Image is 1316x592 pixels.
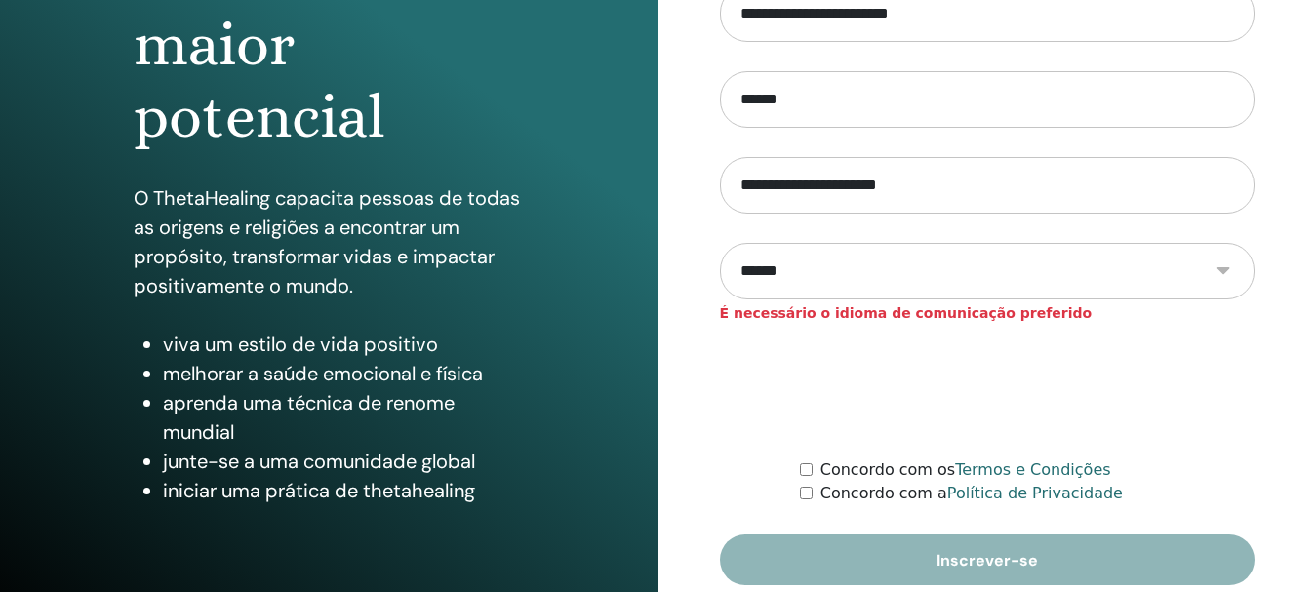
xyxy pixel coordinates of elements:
[820,460,955,479] font: Concordo com os
[955,460,1110,479] a: Termos e Condições
[163,361,483,386] font: melhorar a saúde emocional e física
[163,332,438,357] font: viva um estilo de vida positivo
[163,449,475,474] font: junte-se a uma comunidade global
[720,305,1093,321] font: É necessário o idioma de comunicação preferido
[839,353,1136,429] iframe: reCAPTCHA
[820,484,947,502] font: Concordo com a
[134,185,520,298] font: O ThetaHealing capacita pessoas de todas as origens e religiões a encontrar um propósito, transfo...
[947,484,1123,502] a: Política de Privacidade
[163,478,475,503] font: iniciar uma prática de thetahealing
[163,390,455,445] font: aprenda uma técnica de renome mundial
